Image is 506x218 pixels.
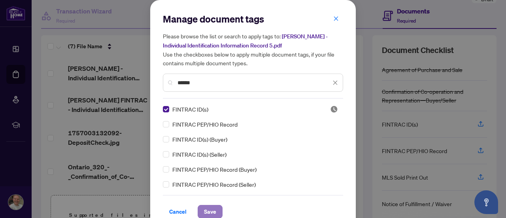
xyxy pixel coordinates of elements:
h5: Please browse the list or search to apply tags to: Use the checkboxes below to apply multiple doc... [163,32,343,67]
button: Open asap [474,190,498,214]
span: FINTRAC PEP/HIO Record (Buyer) [172,165,257,174]
span: Save [204,205,216,218]
span: close [332,80,338,85]
span: FINTRAC ID(s) (Buyer) [172,135,227,144]
img: status [330,105,338,113]
span: Cancel [169,205,187,218]
span: Pending Review [330,105,338,113]
span: FINTRAC ID(s) (Seller) [172,150,227,159]
span: FINTRAC ID(s) [172,105,208,114]
span: FINTRAC PEP/HIO Record [172,120,238,129]
span: FINTRAC PEP/HIO Record (Seller) [172,180,256,189]
span: close [333,16,339,21]
h2: Manage document tags [163,13,343,25]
